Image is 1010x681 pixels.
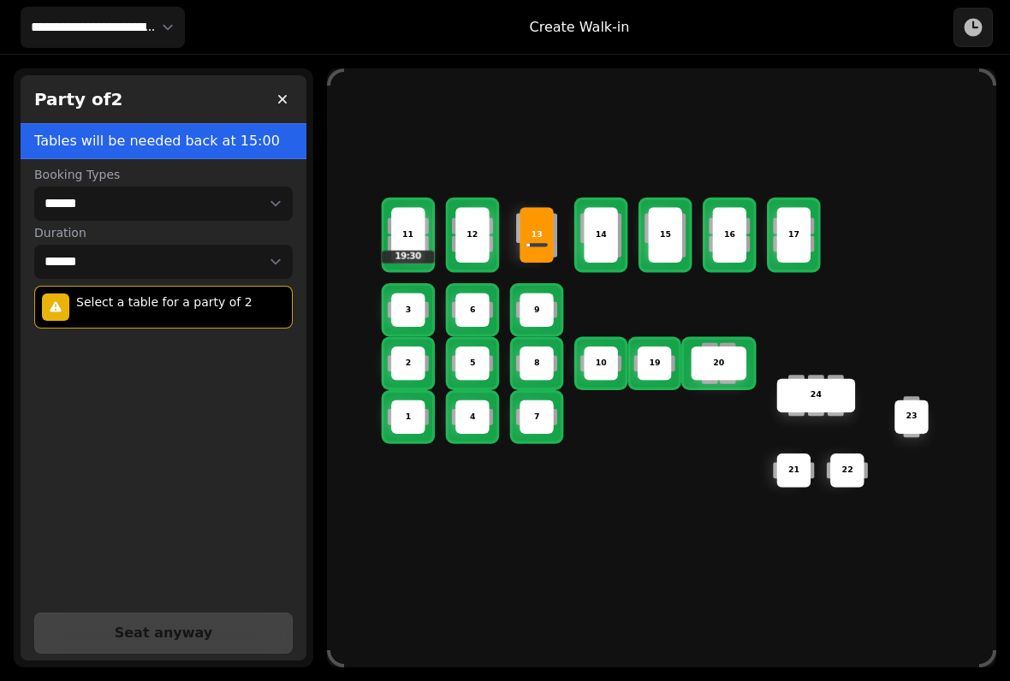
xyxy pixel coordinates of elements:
[841,465,853,477] p: 22
[724,229,735,241] p: 16
[34,131,293,151] p: Tables will be needed back at 15:00
[470,358,476,370] p: 5
[34,224,293,241] label: Duration
[470,304,476,316] p: 6
[402,229,413,241] p: 11
[383,252,434,263] p: 19:30
[530,17,630,38] p: Create Walk-in
[34,166,293,183] label: Booking Types
[406,304,412,316] p: 3
[788,465,799,477] p: 21
[406,358,412,370] p: 2
[811,389,822,401] p: 24
[34,613,293,654] button: Seat anyway
[660,229,671,241] p: 15
[466,229,478,241] p: 12
[531,229,542,241] p: 13
[56,626,271,640] span: Seat anyway
[27,87,122,111] h2: Party of 2
[649,358,660,370] p: 19
[534,411,540,423] p: 7
[906,411,917,423] p: 23
[470,411,476,423] p: 4
[534,358,540,370] p: 8
[596,229,607,241] p: 14
[788,229,799,241] p: 17
[596,358,607,370] p: 10
[406,411,412,423] p: 1
[534,304,540,316] p: 9
[76,293,259,311] p: Select a table for a party of 2
[713,358,724,370] p: 20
